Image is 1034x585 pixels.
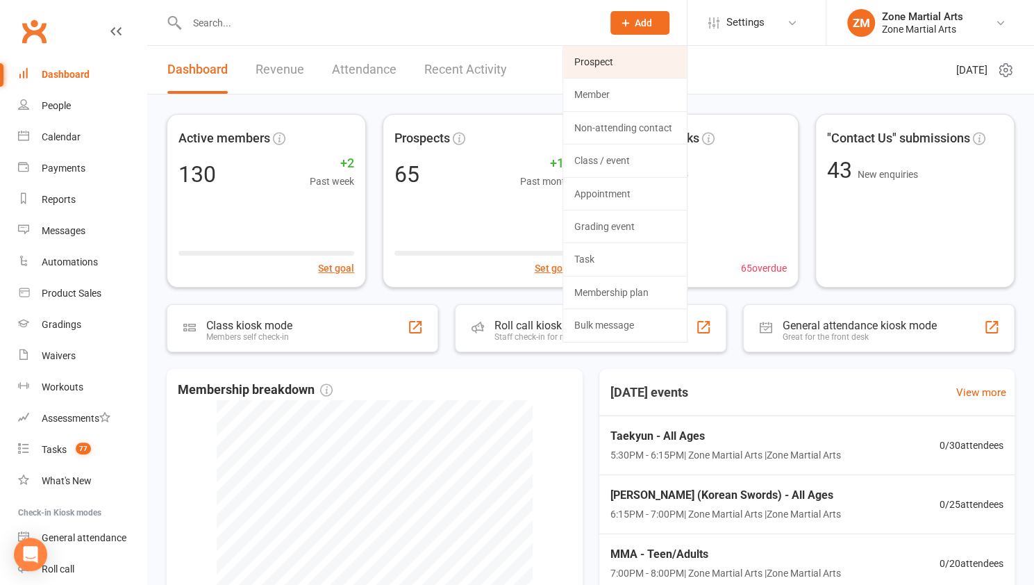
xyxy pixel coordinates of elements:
h3: [DATE] events [599,380,699,405]
span: Membership breakdown [178,380,333,400]
span: 0 / 25 attendees [940,497,1003,512]
div: Automations [42,256,98,267]
div: Payments [42,163,85,174]
div: General attendance kiosk mode [783,319,937,332]
span: Add [635,17,652,28]
a: Task [563,243,687,275]
div: Open Intercom Messenger [14,538,47,571]
a: What's New [18,465,147,497]
div: People [42,100,71,111]
a: Non-attending contact [563,112,687,144]
span: 5:30PM - 6:15PM | Zone Martial Arts | Zone Martial Arts [610,447,841,463]
a: Bulk message [563,309,687,341]
a: Prospect [563,46,687,78]
span: 43 [827,157,858,183]
div: Class kiosk mode [206,319,292,332]
input: Search... [183,13,592,33]
div: 65 [394,163,419,186]
span: 77 [76,443,91,454]
a: Recent Activity [424,46,507,94]
a: Tasks 77 [18,434,147,465]
span: [DATE] [956,62,987,79]
div: Members self check-in [206,332,292,342]
button: Set goal [318,261,354,276]
a: View more [956,384,1006,401]
div: Roll call kiosk mode [494,319,595,332]
a: Dashboard [18,59,147,90]
div: Staff check-in for members [494,332,595,342]
a: Class / event [563,145,687,176]
div: Zone Martial Arts [882,23,963,35]
a: Gradings [18,309,147,340]
a: Revenue [256,46,304,94]
a: Automations [18,247,147,278]
span: 65 overdue [741,261,787,276]
div: Roll call [42,563,74,575]
a: Workouts [18,372,147,403]
a: General attendance kiosk mode [18,522,147,554]
span: Settings [726,7,765,38]
span: Prospects [394,129,450,149]
span: 0 / 20 attendees [940,556,1003,571]
a: Dashboard [167,46,228,94]
div: Dashboard [42,69,90,80]
div: Great for the front desk [783,332,937,342]
span: New enquiries [858,169,918,180]
a: Membership plan [563,277,687,308]
div: Assessments [42,413,110,424]
a: Clubworx [17,14,51,49]
a: Calendar [18,122,147,153]
a: Waivers [18,340,147,372]
a: Attendance [332,46,397,94]
a: Appointment [563,178,687,210]
span: 7:00PM - 8:00PM | Zone Martial Arts | Zone Martial Arts [610,566,841,581]
a: People [18,90,147,122]
span: [PERSON_NAME] (Korean Swords) - All Ages [610,486,841,504]
span: MMA - Teen/Adults [610,545,841,563]
a: Roll call [18,554,147,585]
div: Calendar [42,131,81,142]
button: Add [610,11,669,35]
span: "Contact Us" submissions [827,129,970,149]
span: Active members [178,129,270,149]
a: Reports [18,184,147,215]
div: Gradings [42,319,81,330]
span: +2 [310,154,354,174]
div: Product Sales [42,288,101,299]
div: Zone Martial Arts [882,10,963,23]
span: Past month [520,174,571,189]
a: Payments [18,153,147,184]
a: Assessments [18,403,147,434]
div: What's New [42,475,92,486]
div: Reports [42,194,76,205]
div: ZM [847,9,875,37]
button: Set goal [535,261,571,276]
div: Workouts [42,381,83,393]
a: Member [563,79,687,110]
a: Product Sales [18,278,147,309]
span: Past week [310,174,354,189]
span: Taekyun - All Ages [610,427,841,445]
span: +12 [520,154,571,174]
div: Messages [42,225,85,236]
span: 0 / 30 attendees [940,438,1003,453]
div: Waivers [42,350,76,361]
span: 6:15PM - 7:00PM | Zone Martial Arts | Zone Martial Arts [610,506,841,522]
div: General attendance [42,532,126,543]
div: Tasks [42,444,67,455]
div: 130 [178,163,216,186]
a: Messages [18,215,147,247]
a: Grading event [563,211,687,242]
